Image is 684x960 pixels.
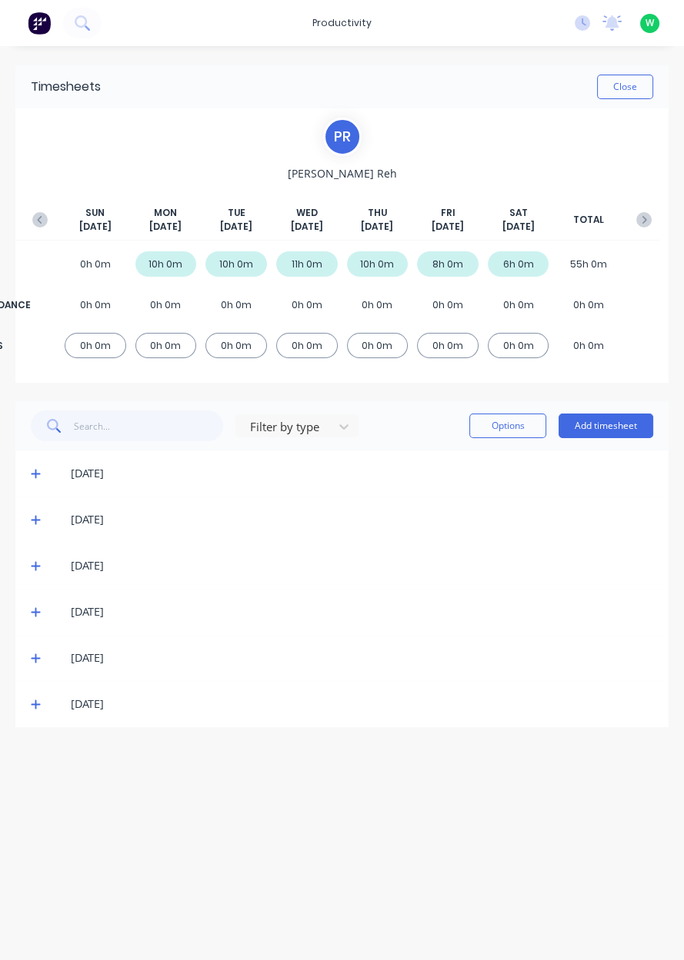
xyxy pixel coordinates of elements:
[276,333,338,358] div: 0h 0m
[205,251,267,277] div: 10h 0m
[28,12,51,35] img: Factory
[71,649,653,666] div: [DATE]
[597,75,653,99] button: Close
[276,251,338,277] div: 11h 0m
[135,251,197,277] div: 10h 0m
[440,206,455,220] span: FRI
[559,414,653,438] button: Add timesheet
[573,213,604,227] span: TOTAL
[417,292,479,317] div: 0h 0m
[31,78,101,96] div: Timesheets
[154,206,177,220] span: MON
[228,206,245,220] span: TUE
[296,206,318,220] span: WED
[65,251,126,277] div: 0h 0m
[488,292,549,317] div: 0h 0m
[276,292,338,317] div: 0h 0m
[469,414,546,438] button: Options
[288,165,397,181] span: [PERSON_NAME] Reh
[368,206,387,220] span: THU
[347,333,409,358] div: 0h 0m
[71,511,653,528] div: [DATE]
[558,292,619,317] div: 0h 0m
[347,251,409,277] div: 10h 0m
[135,292,197,317] div: 0h 0m
[361,220,393,234] span: [DATE]
[417,333,479,358] div: 0h 0m
[65,333,126,358] div: 0h 0m
[291,220,323,234] span: [DATE]
[305,12,379,35] div: productivity
[71,696,653,713] div: [DATE]
[646,16,654,30] span: W
[205,333,267,358] div: 0h 0m
[65,292,126,317] div: 0h 0m
[347,292,409,317] div: 0h 0m
[71,603,653,620] div: [DATE]
[71,465,653,482] div: [DATE]
[135,333,197,358] div: 0h 0m
[502,220,535,234] span: [DATE]
[432,220,464,234] span: [DATE]
[488,251,549,277] div: 6h 0m
[85,206,105,220] span: SUN
[205,292,267,317] div: 0h 0m
[149,220,182,234] span: [DATE]
[74,410,224,441] input: Search...
[323,118,362,156] div: P R
[509,206,528,220] span: SAT
[417,251,479,277] div: 8h 0m
[79,220,112,234] span: [DATE]
[558,251,619,277] div: 55h 0m
[488,333,549,358] div: 0h 0m
[71,557,653,574] div: [DATE]
[558,333,619,358] div: 0h 0m
[220,220,252,234] span: [DATE]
